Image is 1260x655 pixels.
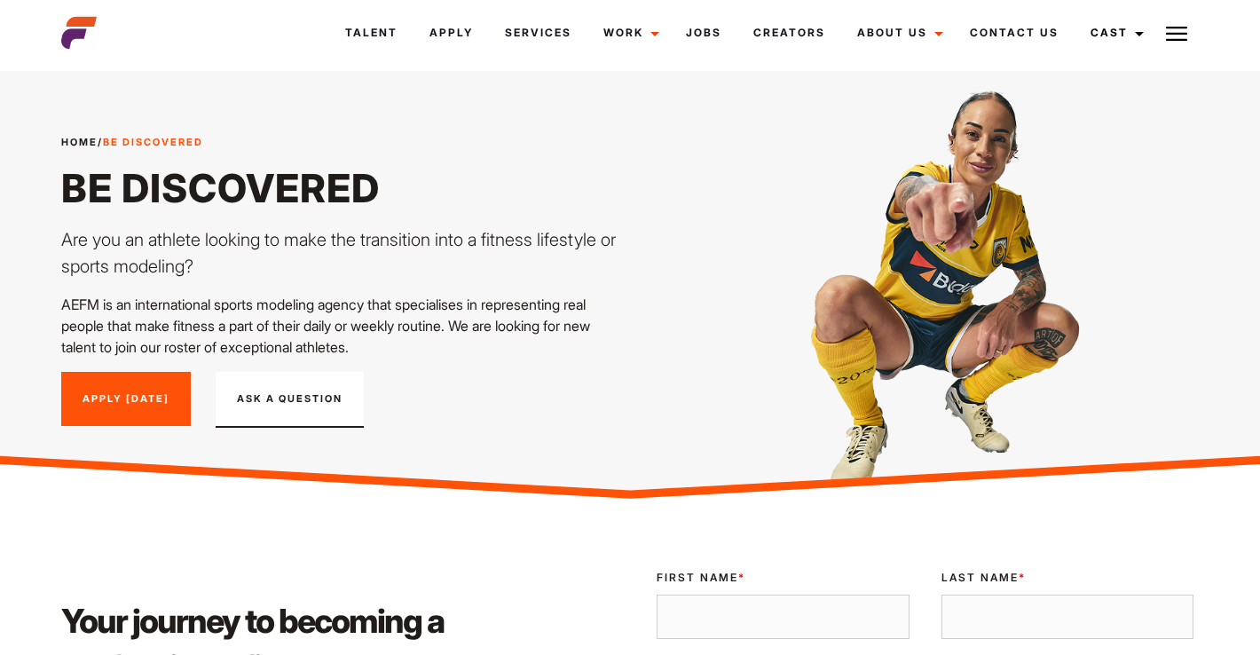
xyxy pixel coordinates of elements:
span: / [61,135,203,150]
p: AEFM is an international sports modeling agency that specialises in representing real people that... [61,294,619,358]
img: Burger icon [1166,23,1187,44]
a: Apply [DATE] [61,372,191,427]
a: Contact Us [954,9,1075,57]
label: Last Name [941,570,1194,586]
h1: Be Discovered [61,164,619,212]
a: Services [489,9,587,57]
p: Are you an athlete looking to make the transition into a fitness lifestyle or sports modeling? [61,226,619,280]
a: Home [61,136,98,148]
a: Apply [413,9,489,57]
a: Creators [737,9,841,57]
strong: Be Discovered [103,136,203,148]
a: Cast [1075,9,1154,57]
a: Work [587,9,670,57]
a: About Us [841,9,954,57]
img: cropped-aefm-brand-fav-22-square.png [61,15,97,51]
a: Talent [329,9,413,57]
label: First Name [657,570,910,586]
button: Ask A Question [216,372,364,429]
a: Jobs [670,9,737,57]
